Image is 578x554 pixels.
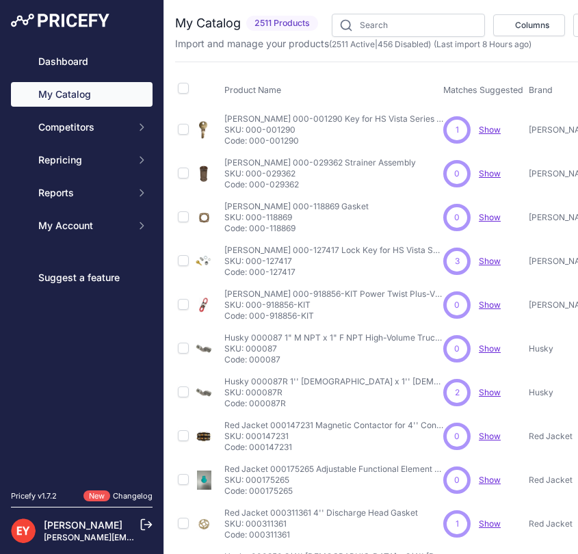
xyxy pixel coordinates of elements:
[11,82,153,107] a: My Catalog
[529,85,553,95] span: Brand
[175,14,241,33] h2: My Catalog
[38,153,128,167] span: Repricing
[175,37,531,51] p: Import and manage your products
[224,201,369,212] p: [PERSON_NAME] 000-118869 Gasket
[224,529,418,540] p: Code: 000311361
[224,420,443,431] p: Red Jacket 000147231 Magnetic Contactor for 4'' Control Box
[224,442,443,453] p: Code: 000147231
[11,265,153,290] a: Suggest a feature
[113,491,153,501] a: Changelog
[479,431,501,441] a: Show
[11,14,109,27] img: Pricefy Logo
[224,114,443,124] p: [PERSON_NAME] 000-001290 Key for HS Vista Series Fuel Dispensers
[434,39,531,49] span: (Last import 8 Hours ago)
[479,518,501,529] a: Show
[11,49,153,74] a: Dashboard
[224,354,443,365] p: Code: 000087
[493,14,565,36] button: Columns
[224,398,443,409] p: Code: 000087R
[479,300,501,310] a: Show
[11,115,153,140] button: Competitors
[224,267,443,278] p: Code: 000-127417
[454,343,460,355] span: 0
[224,223,369,234] p: Code: 000-118869
[44,532,322,542] a: [PERSON_NAME][EMAIL_ADDRESS][PERSON_NAME][DOMAIN_NAME]
[479,387,501,397] a: Show
[224,431,443,442] p: SKU: 000147231
[378,39,428,49] a: 456 Disabled
[454,211,460,224] span: 0
[224,256,443,267] p: SKU: 000-127417
[224,507,418,518] p: Red Jacket 000311361 4'' Discharge Head Gasket
[454,168,460,180] span: 0
[454,430,460,443] span: 0
[479,212,501,222] a: Show
[11,213,153,238] button: My Account
[246,16,318,31] span: 2511 Products
[455,255,460,267] span: 3
[332,14,485,37] input: Search
[11,148,153,172] button: Repricing
[224,311,443,321] p: Code: 000-918856-KIT
[224,464,443,475] p: Red Jacket 000175265 Adjustable Functional Element Diaphragm
[224,168,416,179] p: SKU: 000-029362
[456,518,459,530] span: 1
[224,343,443,354] p: SKU: 000087
[11,49,153,474] nav: Sidebar
[456,124,459,136] span: 1
[455,386,460,399] span: 2
[224,486,443,497] p: Code: 000175265
[332,39,375,49] a: 2511 Active
[224,157,416,168] p: [PERSON_NAME] 000-029362 Strainer Assembly
[44,519,122,531] a: [PERSON_NAME]
[224,212,369,223] p: SKU: 000-118869
[224,135,443,146] p: Code: 000-001290
[11,490,57,502] div: Pricefy v1.7.2
[224,332,443,343] p: Husky 000087 1" M NPT x 1" F NPT High-Volume Truck Multi-Plane Swivel
[454,474,460,486] span: 0
[479,168,501,179] a: Show
[83,490,110,502] span: New
[224,124,443,135] p: SKU: 000-001290
[479,124,501,135] a: Show
[479,343,501,354] a: Show
[38,186,128,200] span: Reports
[224,245,443,256] p: [PERSON_NAME] 000-127417 Lock Key for HS Vista Series Fuel Dispensers
[443,85,523,95] span: Matches Suggested
[224,518,418,529] p: SKU: 000311361
[329,39,431,49] span: ( | )
[11,181,153,205] button: Reports
[38,120,128,134] span: Competitors
[224,475,443,486] p: SKU: 000175265
[224,376,443,387] p: Husky 000087R 1'' [DEMOGRAPHIC_DATA] x 1'' [DEMOGRAPHIC_DATA] NPT High-Volume Truck Multi-Plane S...
[479,475,501,485] a: Show
[224,85,281,95] span: Product Name
[38,219,128,233] span: My Account
[224,387,443,398] p: SKU: 000087R
[224,289,443,300] p: [PERSON_NAME] 000-918856-KIT Power Twist Plus-V Belt Kit
[224,179,416,190] p: Code: 000-029362
[454,299,460,311] span: 0
[479,256,501,266] a: Show
[224,300,443,311] p: SKU: 000-918856-KIT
